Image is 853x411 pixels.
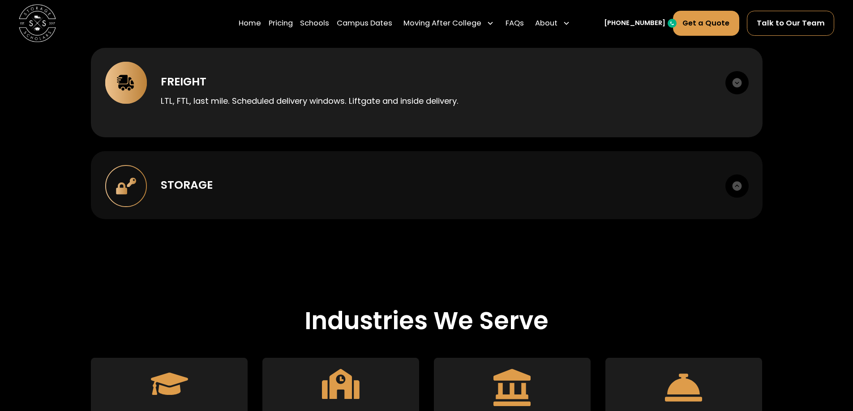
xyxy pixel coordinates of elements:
a: Talk to Our Team [747,11,835,36]
a: Campus Dates [337,10,392,36]
a: Get a Quote [673,11,740,36]
a: Pricing [269,10,293,36]
div: Moving After College [400,10,498,36]
a: FAQs [506,10,524,36]
a: Schools [300,10,329,36]
img: Storage Scholars main logo [19,4,56,42]
div: About [532,10,574,36]
div: Freight [161,73,206,90]
div: Storage [161,177,213,193]
a: Home [239,10,261,36]
a: home [19,4,56,42]
a: [PHONE_NUMBER] [604,18,665,28]
div: About [535,18,557,29]
div: Moving After College [403,18,481,29]
p: LTL, FTL, last mile. Scheduled delivery windows. Liftgate and inside delivery. [161,95,711,107]
h2: Industries We Serve [304,306,549,335]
